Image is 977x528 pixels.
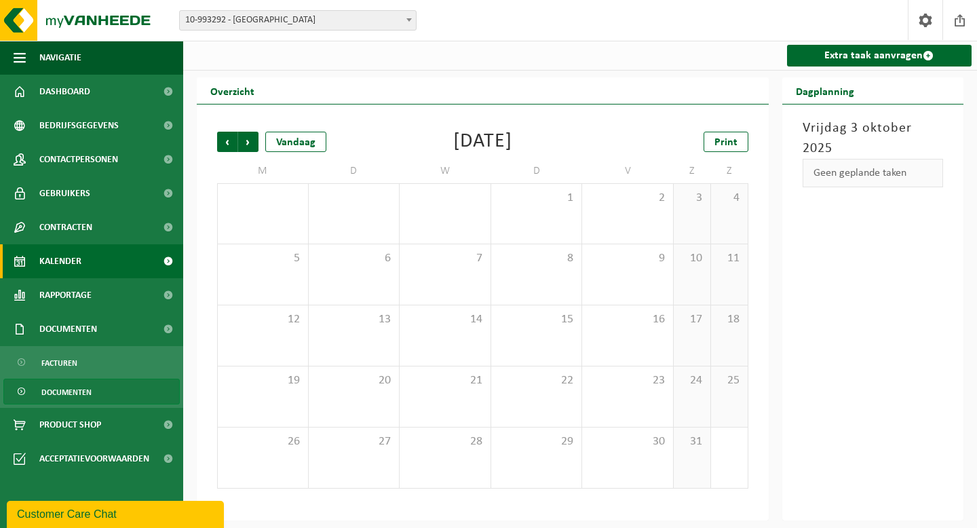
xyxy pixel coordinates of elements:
h2: Overzicht [197,77,268,104]
span: 21 [406,373,484,388]
span: 31 [681,434,704,449]
span: 28 [406,434,484,449]
span: 18 [718,312,741,327]
span: 29 [498,434,575,449]
span: 10-993292 - VRIJE BASISSCHOOL MOZAÏEK - SINT-KRUIS [180,11,416,30]
span: Kalender [39,244,81,278]
div: Vandaag [265,132,326,152]
span: 23 [589,373,666,388]
span: Gebruikers [39,176,90,210]
span: 10 [681,251,704,266]
a: Extra taak aanvragen [787,45,972,67]
span: 22 [498,373,575,388]
a: Documenten [3,379,180,404]
iframe: chat widget [7,498,227,528]
span: 20 [315,373,393,388]
span: 3 [681,191,704,206]
h3: Vrijdag 3 oktober 2025 [803,118,944,159]
span: 10-993292 - VRIJE BASISSCHOOL MOZAÏEK - SINT-KRUIS [179,10,417,31]
span: Volgende [238,132,258,152]
span: Contactpersonen [39,143,118,176]
span: Print [714,137,737,148]
span: Product Shop [39,408,101,442]
a: Print [704,132,748,152]
span: Dashboard [39,75,90,109]
span: 30 [589,434,666,449]
span: 9 [589,251,666,266]
div: Geen geplande taken [803,159,944,187]
td: W [400,159,491,183]
span: 25 [718,373,741,388]
span: Contracten [39,210,92,244]
span: 19 [225,373,301,388]
span: 12 [225,312,301,327]
span: 8 [498,251,575,266]
span: 26 [225,434,301,449]
span: Acceptatievoorwaarden [39,442,149,476]
span: 7 [406,251,484,266]
span: 17 [681,312,704,327]
span: Documenten [41,379,92,405]
span: 15 [498,312,575,327]
span: 11 [718,251,741,266]
td: Z [674,159,711,183]
span: Rapportage [39,278,92,312]
span: 13 [315,312,393,327]
span: 16 [589,312,666,327]
span: Navigatie [39,41,81,75]
div: [DATE] [453,132,512,152]
td: M [217,159,309,183]
span: Vorige [217,132,237,152]
td: D [491,159,583,183]
span: 4 [718,191,741,206]
span: 24 [681,373,704,388]
span: 6 [315,251,393,266]
td: D [309,159,400,183]
h2: Dagplanning [782,77,868,104]
span: 27 [315,434,393,449]
span: 5 [225,251,301,266]
span: Bedrijfsgegevens [39,109,119,143]
span: 1 [498,191,575,206]
span: 2 [589,191,666,206]
span: Documenten [39,312,97,346]
a: Facturen [3,350,180,375]
td: V [582,159,674,183]
td: Z [711,159,748,183]
span: Facturen [41,350,77,376]
span: 14 [406,312,484,327]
